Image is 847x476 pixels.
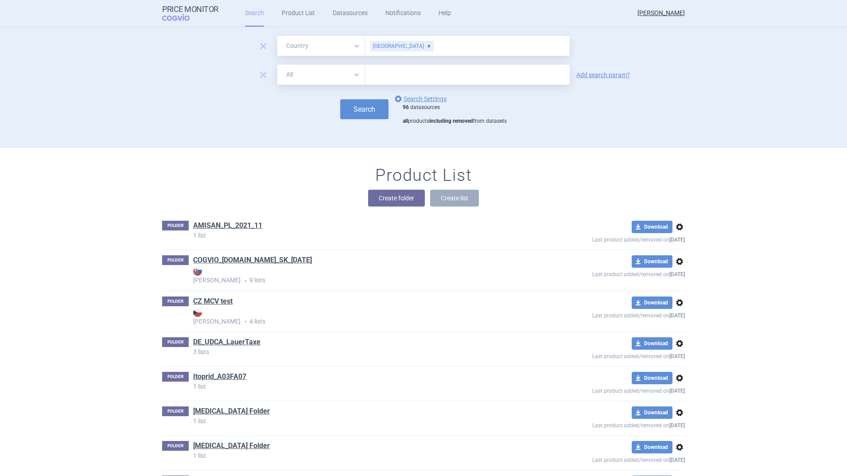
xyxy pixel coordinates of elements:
[193,255,312,265] a: COGVIO_[DOMAIN_NAME]_SK_[DATE]
[162,297,189,306] p: FOLDER
[193,453,528,459] p: 1 list
[193,337,260,347] a: DE_UDCA_LauerTaxe
[162,406,189,416] p: FOLDER
[193,441,270,451] a: [MEDICAL_DATA] Folder
[669,271,685,277] strong: [DATE]
[193,297,233,308] h1: CZ MCV test
[632,337,672,350] button: Download
[193,267,202,276] img: SK
[632,297,672,309] button: Download
[162,5,218,14] strong: Price Monitor
[340,99,389,119] button: Search
[241,277,249,285] i: •
[632,372,672,384] button: Download
[193,297,233,306] a: CZ MCV test
[528,233,685,244] p: Last product added/removed on
[632,441,672,453] button: Download
[368,190,425,207] button: Create folder
[193,372,246,383] h1: Itoprid_A03FA07
[193,337,260,349] h1: DE_UDCA_LauerTaxe
[528,384,685,395] p: Last product added/removed on
[162,5,218,22] a: Price MonitorCOGVIO
[193,349,528,355] p: 3 lists
[632,406,672,419] button: Download
[193,441,270,453] h1: Prucalopride Folder
[393,94,447,104] a: Search Settings
[528,350,685,361] p: Last product added/removed on
[669,388,685,394] strong: [DATE]
[193,267,528,284] strong: [PERSON_NAME]
[162,221,189,230] p: FOLDER
[430,190,479,207] button: Create list
[669,457,685,463] strong: [DATE]
[193,232,528,238] p: 1 list
[193,221,262,232] h1: AMISAN_PL_2021_11
[193,418,528,424] p: 1 list
[193,308,528,325] strong: [PERSON_NAME]
[576,72,630,78] a: Add search param?
[193,372,246,382] a: Itoprid_A03FA07
[370,41,434,51] div: [GEOGRAPHIC_DATA]
[162,372,189,382] p: FOLDER
[528,268,685,279] p: Last product added/removed on
[193,406,270,418] h1: Levosulpiride Folder
[429,118,473,124] strong: including removed
[375,165,472,186] h1: Product List
[193,267,528,285] p: 9 lists
[193,308,202,317] img: CZ
[403,118,408,124] strong: all
[403,104,409,110] strong: 96
[528,419,685,430] p: Last product added/removed on
[193,221,262,230] a: AMISAN_PL_2021_11
[193,255,312,267] h1: COGVIO_Pro.Med_SK_26.3.2021
[162,441,189,451] p: FOLDER
[162,14,202,21] span: COGVIO
[528,309,685,320] p: Last product added/removed on
[162,337,189,347] p: FOLDER
[632,255,672,268] button: Download
[403,104,507,125] div: datasources products from datasets
[162,255,189,265] p: FOLDER
[669,237,685,243] strong: [DATE]
[669,353,685,359] strong: [DATE]
[193,406,270,416] a: [MEDICAL_DATA] Folder
[669,422,685,429] strong: [DATE]
[528,453,685,464] p: Last product added/removed on
[241,317,249,326] i: •
[193,308,528,326] p: 4 lists
[669,312,685,319] strong: [DATE]
[193,383,528,390] p: 1 list
[632,221,672,233] button: Download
